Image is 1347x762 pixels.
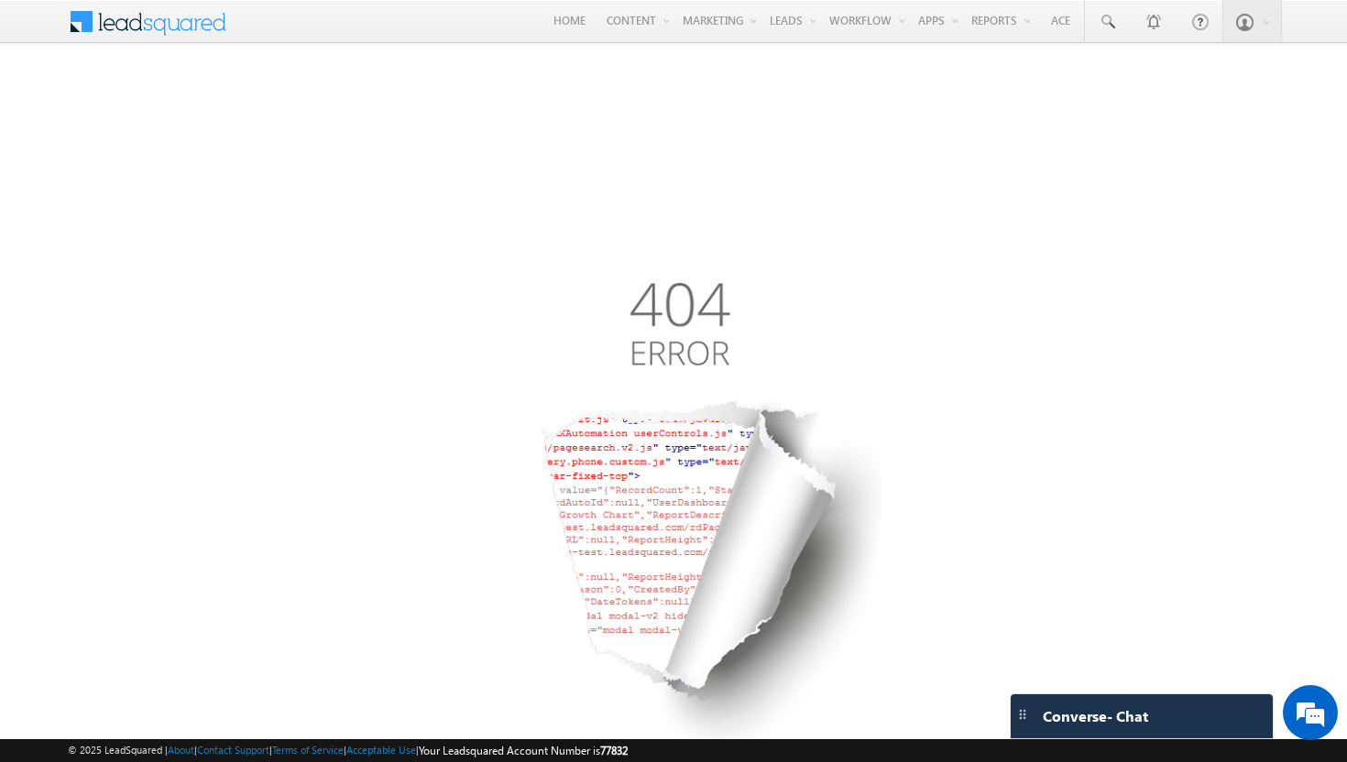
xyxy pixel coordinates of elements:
[1043,708,1148,724] span: Converse - Chat
[272,744,344,756] a: Terms of Service
[346,744,416,756] a: Acceptable Use
[1015,707,1030,722] img: carter-drag
[419,744,628,757] span: Your Leadsquared Account Number is
[68,742,628,759] span: © 2025 LeadSquared | | | | |
[168,744,194,756] a: About
[197,744,269,756] a: Contact Support
[600,744,628,757] span: 77832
